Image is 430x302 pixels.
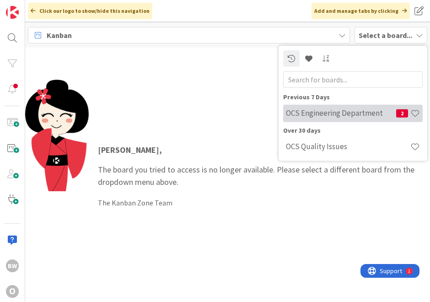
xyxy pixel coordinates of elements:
[48,4,50,11] div: 1
[98,197,421,208] div: The Kanban Zone Team
[283,125,423,135] div: Over 30 days
[47,30,72,41] span: Kanban
[19,1,42,12] span: Support
[286,142,410,151] h4: OCS Quality Issues
[6,259,19,272] div: BW
[396,109,408,117] span: 2
[6,285,19,298] div: O
[28,3,152,19] div: Click our logo to show/hide this navigation
[283,71,423,87] input: Search for boards...
[359,31,412,40] b: Select a board...
[98,145,162,155] strong: [PERSON_NAME] ,
[6,6,19,19] img: Visit kanbanzone.com
[286,108,396,118] h4: OCS Engineering Department
[283,92,423,102] div: Previous 7 Days
[98,144,421,188] p: The board you tried to access is no longer available. Please select a different board from the dr...
[312,3,410,19] div: Add and manage tabs by clicking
